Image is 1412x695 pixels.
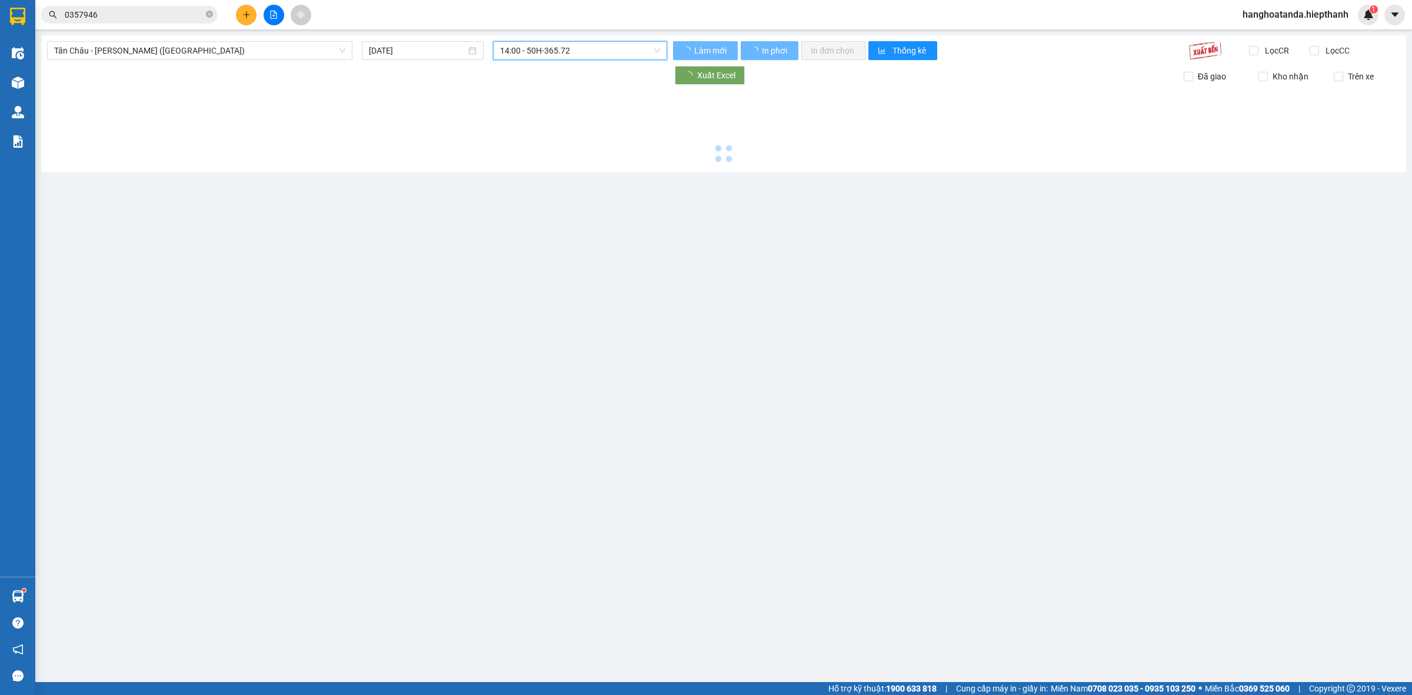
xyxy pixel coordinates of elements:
[1088,684,1195,693] strong: 0708 023 035 - 0935 103 250
[697,69,735,82] span: Xuất Excel
[684,71,697,79] span: loading
[12,106,24,118] img: warehouse-icon
[762,44,789,57] span: In phơi
[1363,9,1374,20] img: icon-new-feature
[206,11,213,18] span: close-circle
[750,46,760,55] span: loading
[269,11,278,19] span: file-add
[1188,41,1222,60] img: 9k=
[65,8,204,21] input: Tìm tên, số ĐT hoặc mã đơn
[12,77,24,89] img: warehouse-icon
[1384,5,1405,25] button: caret-down
[868,41,937,60] button: bar-chartThống kê
[12,670,24,681] span: message
[264,5,284,25] button: file-add
[49,11,57,19] span: search
[236,5,257,25] button: plus
[1371,5,1376,14] span: 1
[741,41,798,60] button: In phơi
[1390,9,1400,20] span: caret-down
[1370,5,1378,14] sup: 1
[12,644,24,655] span: notification
[291,5,311,25] button: aim
[12,590,24,603] img: warehouse-icon
[1347,684,1355,693] span: copyright
[1321,44,1351,57] span: Lọc CC
[369,44,466,57] input: 11/08/2025
[1268,70,1313,83] span: Kho nhận
[12,135,24,148] img: solution-icon
[12,47,24,59] img: warehouse-icon
[673,41,738,60] button: Làm mới
[242,11,251,19] span: plus
[694,44,728,57] span: Làm mới
[206,9,213,21] span: close-circle
[10,8,25,25] img: logo-vxr
[878,46,888,56] span: bar-chart
[1260,44,1291,57] span: Lọc CR
[1051,682,1195,695] span: Miền Nam
[1233,7,1358,22] span: hanghoatanda.hiepthanh
[828,682,937,695] span: Hỗ trợ kỹ thuật:
[956,682,1048,695] span: Cung cấp máy in - giấy in:
[1205,682,1290,695] span: Miền Bắc
[801,41,865,60] button: In đơn chọn
[893,44,928,57] span: Thống kê
[1193,70,1231,83] span: Đã giao
[886,684,937,693] strong: 1900 633 818
[500,42,660,59] span: 14:00 - 50H-365.72
[22,588,26,592] sup: 1
[12,617,24,629] span: question-circle
[54,42,345,59] span: Tân Châu - Hồ Chí Minh (Giường)
[1239,684,1290,693] strong: 0369 525 060
[675,66,745,85] button: Xuất Excel
[945,682,947,695] span: |
[1298,682,1300,695] span: |
[682,46,692,55] span: loading
[297,11,305,19] span: aim
[1198,686,1202,691] span: ⚪️
[1343,70,1378,83] span: Trên xe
